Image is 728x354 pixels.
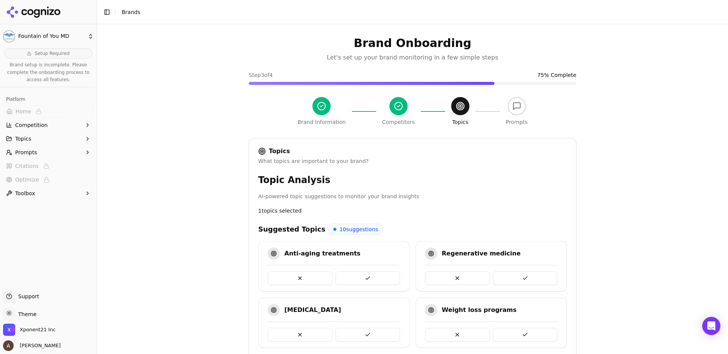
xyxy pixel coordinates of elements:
span: Toolbox [15,190,35,197]
span: [PERSON_NAME] [17,342,61,349]
span: 75 % Complete [537,71,576,79]
div: Brand Information [298,118,346,126]
img: Fountain of You MD [3,30,15,42]
h4: Suggested Topics [258,224,325,235]
div: What topics are important to your brand? [258,157,567,165]
span: Competition [15,121,48,129]
div: Regenerative medicine [442,249,521,258]
div: Weight loss programs [442,305,516,315]
img: Xponent21 Inc [3,324,15,336]
div: Competitors [382,118,415,126]
span: 10 suggestions [339,226,378,233]
span: Fountain of You MD [18,33,85,40]
div: [MEDICAL_DATA] [284,305,341,315]
div: Open Intercom Messenger [702,317,720,335]
h1: Brand Onboarding [249,36,576,50]
button: Open user button [3,340,61,351]
button: Competition [3,119,94,131]
span: Support [15,293,39,300]
span: Setup Required [35,50,69,56]
nav: breadcrumb [122,8,707,16]
span: 1 topics selected [258,207,301,215]
button: Prompts [3,146,94,158]
div: Anti-aging treatments [284,249,361,258]
span: Step 3 of 4 [249,71,273,79]
p: Let's set up your brand monitoring in a few simple steps [249,53,576,62]
div: Topics [258,147,567,155]
span: Xponent21 Inc [20,326,56,333]
div: Topics [452,118,469,126]
p: Brand setup is incomplete. Please complete the onboarding process to access all features. [5,61,92,84]
span: Topics [15,135,31,143]
div: Platform [3,93,94,105]
span: Home [16,108,31,115]
span: Optimize [15,176,39,183]
span: Theme [15,311,36,317]
button: Topics [3,133,94,145]
p: AI-powered topic suggestions to monitor your brand insights [258,192,567,201]
span: Prompts [15,149,37,156]
span: Brands [122,9,140,15]
div: Prompts [506,118,528,126]
button: Toolbox [3,187,94,199]
h3: Topic Analysis [258,174,567,186]
button: Open organization switcher [3,324,56,336]
img: Allison Donnelly [3,340,14,351]
span: Citations [15,162,39,170]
